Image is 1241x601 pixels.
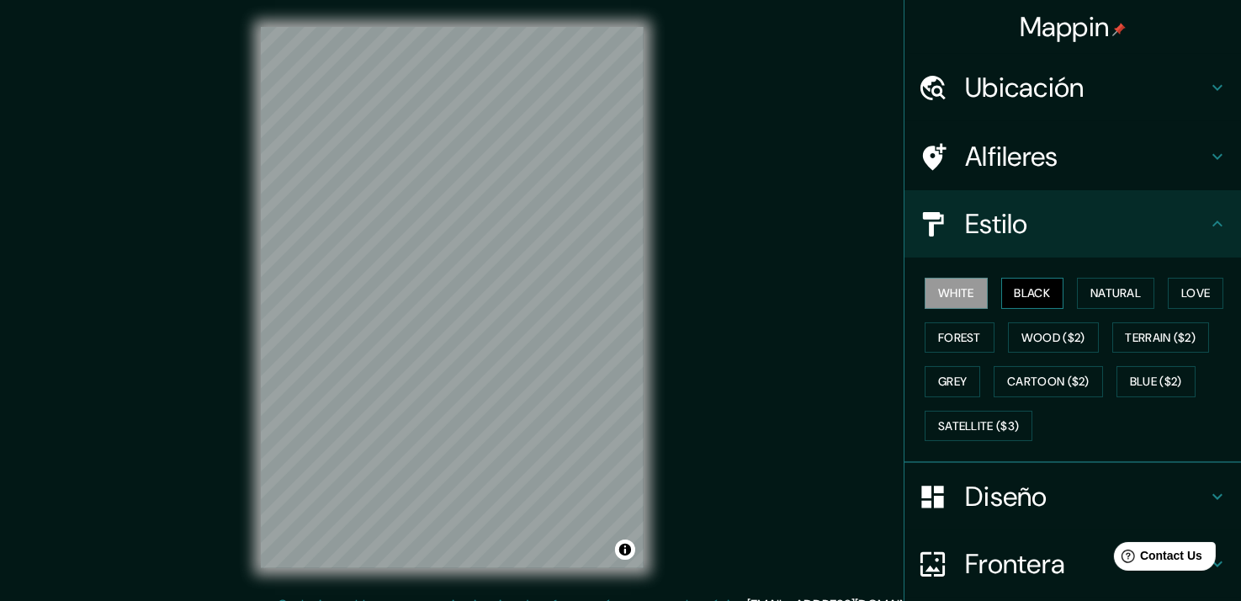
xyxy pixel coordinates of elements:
[1020,10,1127,44] h4: Mappin
[925,366,980,397] button: Grey
[904,54,1241,121] div: Ubicación
[965,207,1207,241] h4: Estilo
[1116,366,1196,397] button: Blue ($2)
[904,123,1241,190] div: Alfileres
[1168,278,1223,309] button: Love
[965,71,1207,104] h4: Ubicación
[1091,535,1222,582] iframe: Help widget launcher
[1001,278,1064,309] button: Black
[1008,322,1099,354] button: Wood ($2)
[925,278,988,309] button: White
[1077,278,1154,309] button: Natural
[261,27,644,568] canvas: Map
[925,411,1032,442] button: Satellite ($3)
[994,366,1103,397] button: Cartoon ($2)
[925,322,994,354] button: Forest
[904,190,1241,258] div: Estilo
[965,547,1207,581] h4: Frontera
[1112,23,1126,36] img: pin-icon.png
[904,530,1241,598] div: Frontera
[1112,322,1210,354] button: Terrain ($2)
[965,480,1207,513] h4: Diseño
[615,540,635,560] button: Toggle attribution
[965,140,1207,173] h4: Alfileres
[904,463,1241,530] div: Diseño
